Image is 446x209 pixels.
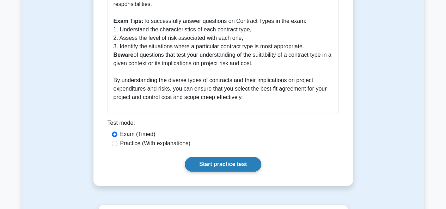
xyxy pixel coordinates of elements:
label: Practice (With explanations) [120,139,190,148]
b: Exam Tips: [114,18,143,24]
div: Test mode: [108,119,339,130]
b: Beware [114,52,134,58]
a: Start practice test [185,157,261,172]
label: Exam (Timed) [120,130,155,139]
